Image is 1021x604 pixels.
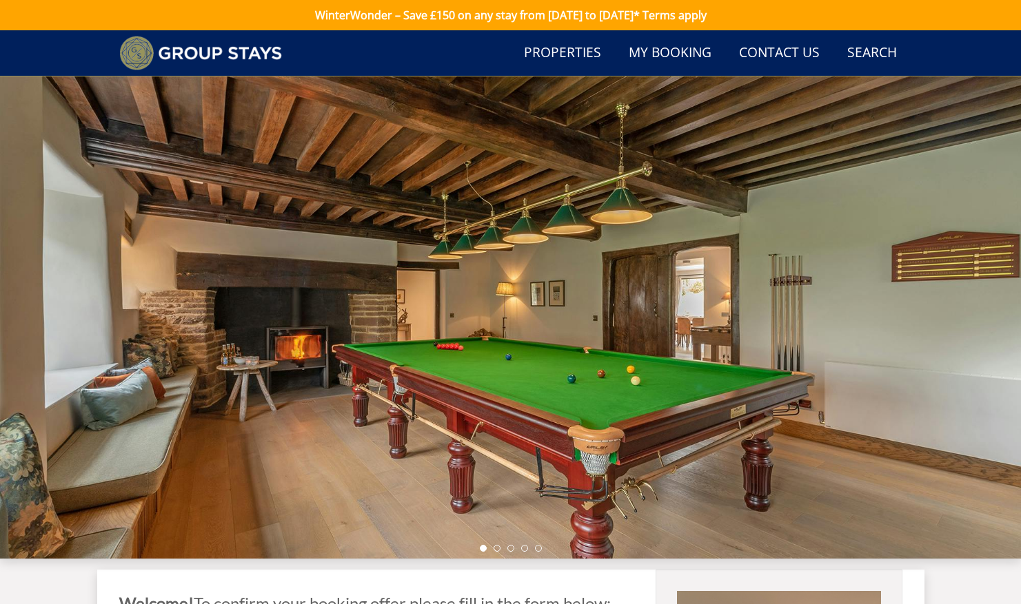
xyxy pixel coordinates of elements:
a: Contact Us [734,38,825,69]
a: My Booking [623,38,717,69]
a: Properties [518,38,607,69]
a: Search [842,38,902,69]
img: Group Stays [119,36,283,70]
